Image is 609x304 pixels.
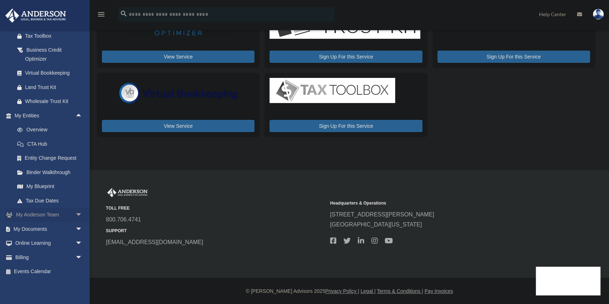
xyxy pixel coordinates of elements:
a: Pay Invoices [425,288,453,294]
a: My Documentsarrow_drop_down [5,222,93,236]
small: TOLL FREE [106,205,325,212]
small: SUPPORT [106,227,325,235]
a: Virtual Bookkeeping [10,66,90,80]
img: Anderson Advisors Platinum Portal [106,188,149,197]
img: User Pic [593,9,604,19]
a: Entity Change Request [10,151,93,165]
div: © [PERSON_NAME] Advisors 2025 [90,287,609,296]
span: arrow_drop_down [75,208,90,223]
div: Wholesale Trust Kit [25,97,81,106]
a: My Entitiesarrow_drop_up [5,108,93,123]
a: [EMAIL_ADDRESS][DOMAIN_NAME] [106,239,203,245]
div: Virtual Bookkeeping [25,69,81,78]
a: Privacy Policy | [325,288,359,294]
a: 800.706.4741 [106,216,141,223]
span: arrow_drop_down [75,250,90,265]
img: Anderson Advisors Platinum Portal [3,9,68,23]
a: [GEOGRAPHIC_DATA][US_STATE] [330,221,422,228]
a: Binder Walkthrough [10,165,93,179]
a: Land Trust Kit [10,80,90,94]
a: Sign Up For this Service [270,120,422,132]
a: Legal | [361,288,376,294]
a: Terms & Conditions | [377,288,423,294]
a: Online Learningarrow_drop_down [5,236,93,251]
i: search [120,10,128,18]
a: View Service [102,120,254,132]
a: Wholesale Trust Kit [10,94,90,109]
a: My Blueprint [10,179,93,194]
a: CTA Hub [10,137,93,151]
a: [STREET_ADDRESS][PERSON_NAME] [330,211,434,218]
a: View Service [102,51,254,63]
div: Business Credit Optimizer [25,46,81,63]
span: arrow_drop_down [75,236,90,251]
a: Tax Toolbox [10,29,90,43]
a: Events Calendar [5,265,93,279]
img: taxtoolbox_new-1.webp [270,78,395,103]
i: menu [97,10,106,19]
a: Sign Up For this Service [270,51,422,63]
div: Land Trust Kit [25,83,81,92]
a: menu [97,13,106,19]
span: arrow_drop_down [75,222,90,237]
div: Tax Toolbox [25,32,81,41]
a: Sign Up For this Service [437,51,590,63]
span: arrow_drop_up [75,108,90,123]
a: Billingarrow_drop_down [5,250,93,265]
a: Overview [10,123,93,137]
small: Headquarters & Operations [330,200,549,207]
a: Business Credit Optimizer [10,43,90,66]
a: My Anderson Teamarrow_drop_down [5,208,93,222]
a: Tax Due Dates [10,193,93,208]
